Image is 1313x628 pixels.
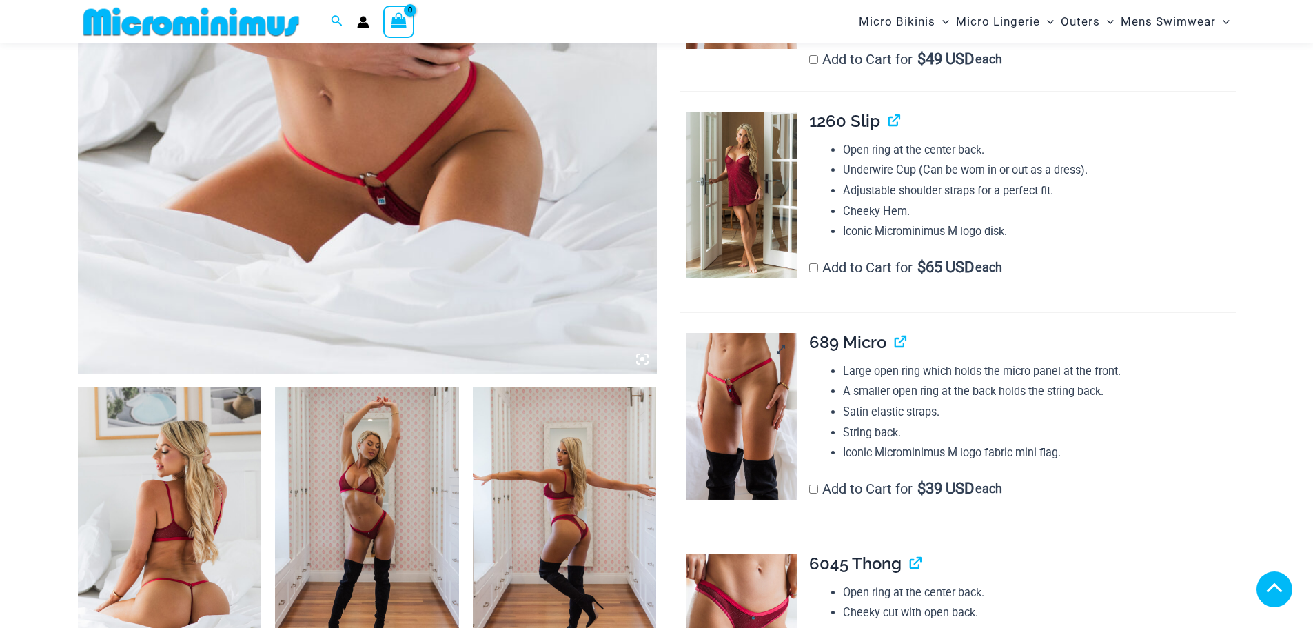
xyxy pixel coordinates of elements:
[855,4,953,39] a: Micro BikinisMenu ToggleMenu Toggle
[686,112,797,278] img: Guilty Pleasures Red 1260 Slip
[917,261,974,274] span: 65 USD
[357,16,369,28] a: Account icon link
[686,333,797,500] img: Guilty Pleasures Red 689 Micro
[843,181,1236,201] li: Adjustable shoulder straps for a perfect fit.
[843,602,1236,623] li: Cheeky cut with open back.
[1216,4,1230,39] span: Menu Toggle
[975,261,1002,274] span: each
[383,6,415,37] a: View Shopping Cart, empty
[843,583,1236,603] li: Open ring at the center back.
[843,361,1236,382] li: Large open ring which holds the micro panel at the front.
[809,485,818,494] input: Add to Cart for$39 USD each
[859,4,935,39] span: Micro Bikinis
[917,52,974,66] span: 49 USD
[809,55,818,64] input: Add to Cart for$49 USD each
[843,140,1236,161] li: Open ring at the center back.
[917,259,926,276] span: $
[975,482,1002,496] span: each
[809,263,818,272] input: Add to Cart for$65 USD each
[935,4,949,39] span: Menu Toggle
[917,482,974,496] span: 39 USD
[956,4,1040,39] span: Micro Lingerie
[1117,4,1233,39] a: Mens SwimwearMenu ToggleMenu Toggle
[843,443,1236,463] li: Iconic Microminimus M logo fabric mini flag.
[975,52,1002,66] span: each
[953,4,1057,39] a: Micro LingerieMenu ToggleMenu Toggle
[843,160,1236,181] li: Underwire Cup (Can be worn in or out as a dress).
[1040,4,1054,39] span: Menu Toggle
[809,554,902,574] span: 6045 Thong
[1100,4,1114,39] span: Menu Toggle
[1121,4,1216,39] span: Mens Swimwear
[1061,4,1100,39] span: Outers
[843,201,1236,222] li: Cheeky Hem.
[78,6,305,37] img: MM SHOP LOGO FLAT
[809,480,1002,497] label: Add to Cart for
[917,50,926,68] span: $
[809,259,1002,276] label: Add to Cart for
[843,423,1236,443] li: String back.
[1057,4,1117,39] a: OutersMenu ToggleMenu Toggle
[843,381,1236,402] li: A smaller open ring at the back holds the string back.
[809,332,886,352] span: 689 Micro
[853,2,1236,41] nav: Site Navigation
[843,221,1236,242] li: Iconic Microminimus M logo disk.
[331,13,343,30] a: Search icon link
[917,480,926,497] span: $
[843,402,1236,423] li: Satin elastic straps.
[809,51,1002,68] label: Add to Cart for
[809,111,880,131] span: 1260 Slip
